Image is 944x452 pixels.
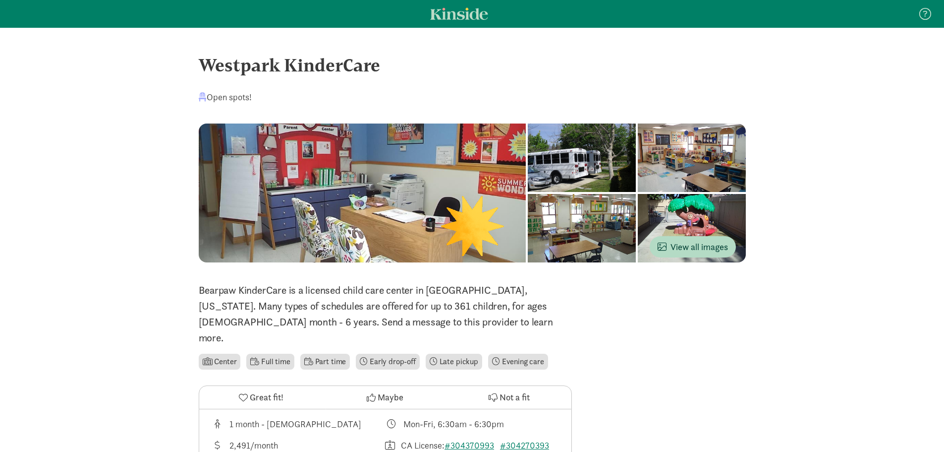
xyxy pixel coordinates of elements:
li: Early drop-off [356,354,420,370]
button: Not a fit [447,386,571,409]
a: Kinside [430,7,488,20]
div: Open spots! [199,90,252,104]
div: Age range for children that this provider cares for [211,417,386,431]
button: View all images [650,236,736,258]
li: Late pickup [426,354,482,370]
span: Maybe [378,390,403,404]
span: Not a fit [500,390,530,404]
li: Part time [300,354,350,370]
button: Great fit! [199,386,323,409]
div: Mon-Fri, 6:30am - 6:30pm [403,417,504,431]
div: 1 month - [DEMOGRAPHIC_DATA] [229,417,361,431]
li: Full time [246,354,294,370]
button: Maybe [323,386,447,409]
li: Evening care [488,354,548,370]
div: Westpark KinderCare [199,52,746,78]
p: Bearpaw KinderCare is a licensed child care center in [GEOGRAPHIC_DATA], [US_STATE]. Many types o... [199,282,572,346]
a: #304370993 [444,440,494,451]
span: View all images [658,240,728,254]
a: #304270393 [500,440,549,451]
div: Class schedule [385,417,559,431]
li: Center [199,354,241,370]
span: Great fit! [250,390,283,404]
